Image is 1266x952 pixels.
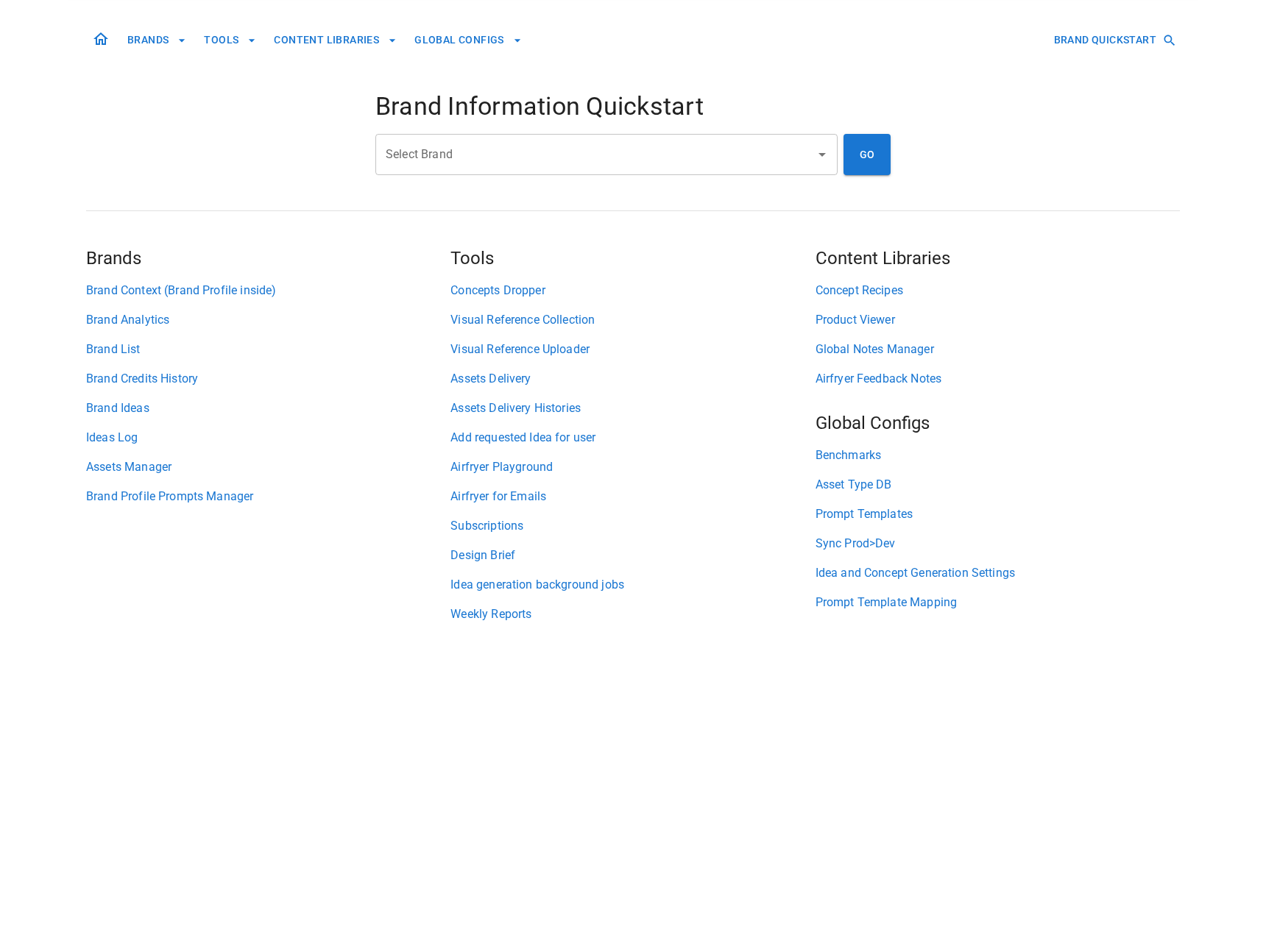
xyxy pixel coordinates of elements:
[816,476,1180,494] a: Asset Type DB
[450,576,815,594] a: Idea generation background jobs
[450,341,815,358] a: Visual Reference Uploader
[816,594,1180,611] a: Prompt Template Mapping
[86,429,450,447] a: Ideas Log
[450,488,815,505] a: Airfryer for Emails
[816,535,1180,553] a: Sync Prod>Dev
[86,488,450,505] a: Brand Profile Prompts Manager
[450,311,815,329] a: Visual Reference Collection
[268,26,403,54] button: CONTENT LIBRARIES
[812,144,832,165] button: Open
[409,26,528,54] button: GLOBAL CONFIGS
[450,399,815,417] a: Assets Delivery Histories
[450,429,815,447] a: Add requested Idea for user
[86,341,450,358] a: Brand List
[816,282,1180,299] a: Concept Recipes
[450,246,815,270] h5: Tools
[450,370,815,388] a: Assets Delivery
[450,547,815,564] a: Design Brief
[450,605,815,623] a: Weekly Reports
[86,282,450,299] a: Brand Context (Brand Profile inside)
[816,564,1180,582] a: Idea and Concept Generation Settings
[86,311,450,329] a: Brand Analytics
[844,134,891,175] button: GO
[86,458,450,476] a: Assets Manager
[198,26,262,54] button: TOOLS
[816,370,1180,388] a: Airfryer Feedback Notes
[816,447,1180,464] a: Benchmarks
[121,26,192,54] button: BRANDS
[816,505,1180,523] a: Prompt Templates
[86,399,450,417] a: Brand Ideas
[450,282,815,299] a: Concepts Dropper
[816,246,1180,270] h5: Content Libraries
[86,246,450,270] h5: Brands
[450,458,815,476] a: Airfryer Playground
[375,91,891,122] h4: Brand Information Quickstart
[450,517,815,535] a: Subscriptions
[816,341,1180,358] a: Global Notes Manager
[816,411,1180,435] h5: Global Configs
[86,370,450,388] a: Brand Credits History
[1048,26,1180,54] button: BRAND QUICKSTART
[816,311,1180,329] a: Product Viewer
